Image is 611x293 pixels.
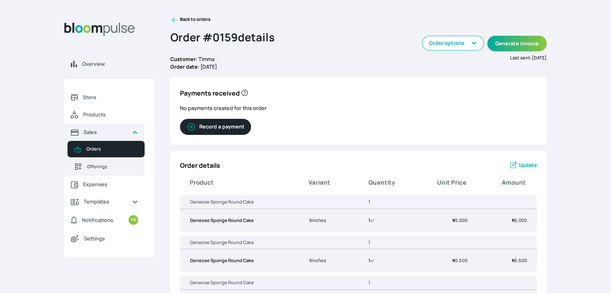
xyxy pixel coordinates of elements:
span: ₦ [512,217,515,223]
p: Timma [170,55,359,63]
td: 9inches [299,252,359,269]
a: Notifications116 [64,210,145,230]
p: Last sent: [DATE] [359,55,547,61]
h2: Order # 0159 details [170,26,359,55]
span: 5,000 [452,217,468,223]
td: Geneose Sponge Round Cake [180,212,299,229]
p: Order details [180,161,220,170]
button: Record a payment [180,119,251,135]
span: Products [83,111,138,118]
td: Geneose Sponge Round Cake [180,252,299,269]
span: Sales [84,128,125,136]
a: Templates [64,193,145,210]
span: Store [83,94,138,101]
span: 5,500 [512,257,527,263]
th: 1 [358,199,537,209]
td: 9inches [299,212,359,229]
span: Overview [82,60,148,68]
span: 5,000 [512,217,527,223]
th: Geneose Sponge Round Cake [180,279,358,290]
span: Settings [84,235,138,242]
button: Order options [422,36,484,51]
a: Sales [64,124,145,141]
a: Store [64,89,145,106]
span: Orders [86,146,138,153]
b: Customer: [170,55,197,63]
aside: Sidebar [64,16,154,283]
img: Bloom Logo [64,22,135,36]
td: 1 [358,252,418,269]
th: Geneose Sponge Round Cake [180,199,358,209]
b: Product [190,178,214,187]
b: Order date: [170,63,199,70]
th: Geneose Sponge Round Cake [180,239,358,250]
span: Offerings [87,163,138,170]
a: Back to orders [170,16,210,24]
th: 1 [358,279,537,290]
p: [DATE] [170,63,359,71]
a: Settings [64,230,145,247]
small: x 1 [370,258,373,263]
span: ₦ [452,217,455,223]
b: Quantity [368,178,395,187]
span: Notifications [82,216,113,224]
span: Expenses [83,181,138,188]
b: Amount [502,178,526,187]
a: Products [64,106,145,124]
small: x 1 [370,218,373,223]
b: Unit Price [437,178,466,187]
td: 1 [358,212,418,229]
span: Templates [84,198,125,206]
th: 1 [358,239,537,250]
span: Update [519,161,537,169]
button: Generate invoice [487,36,547,51]
a: Overview [64,55,154,73]
span: ₦ [512,257,515,263]
span: 5,500 [452,257,468,263]
p: Payments received [180,87,537,98]
a: Update [509,161,537,170]
span: ₦ [452,257,455,263]
p: No payments created for this order [180,104,537,112]
small: 116 [129,215,138,225]
a: Expenses [64,176,145,193]
b: Variant [309,178,330,187]
a: Orders [67,141,145,157]
a: Offerings [67,157,145,176]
